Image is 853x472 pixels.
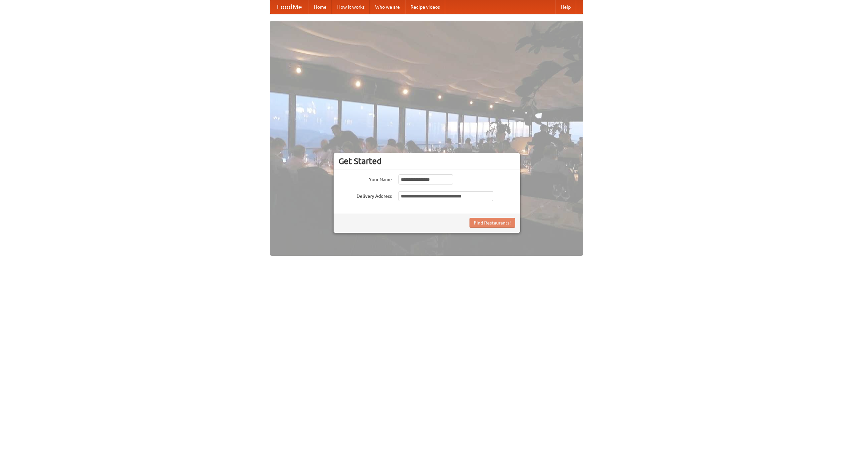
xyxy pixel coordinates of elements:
a: FoodMe [270,0,309,14]
a: How it works [332,0,370,14]
a: Recipe videos [405,0,445,14]
h3: Get Started [339,156,515,166]
a: Home [309,0,332,14]
label: Delivery Address [339,191,392,199]
a: Who we are [370,0,405,14]
button: Find Restaurants! [469,218,515,228]
label: Your Name [339,174,392,183]
a: Help [555,0,576,14]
